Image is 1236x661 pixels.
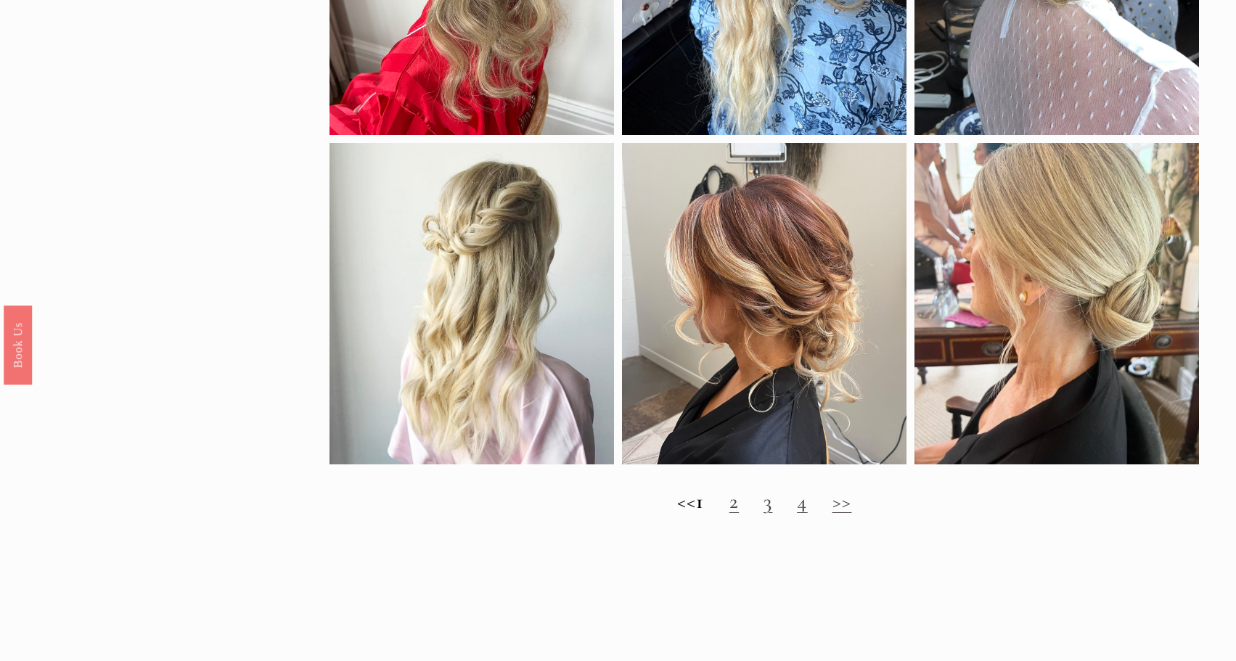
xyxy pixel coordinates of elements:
a: >> [832,488,852,514]
a: 3 [764,488,772,514]
a: 4 [797,488,807,514]
strong: 1 [696,488,704,514]
a: 2 [729,488,739,514]
a: Book Us [4,305,32,384]
h2: << [330,489,1199,514]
